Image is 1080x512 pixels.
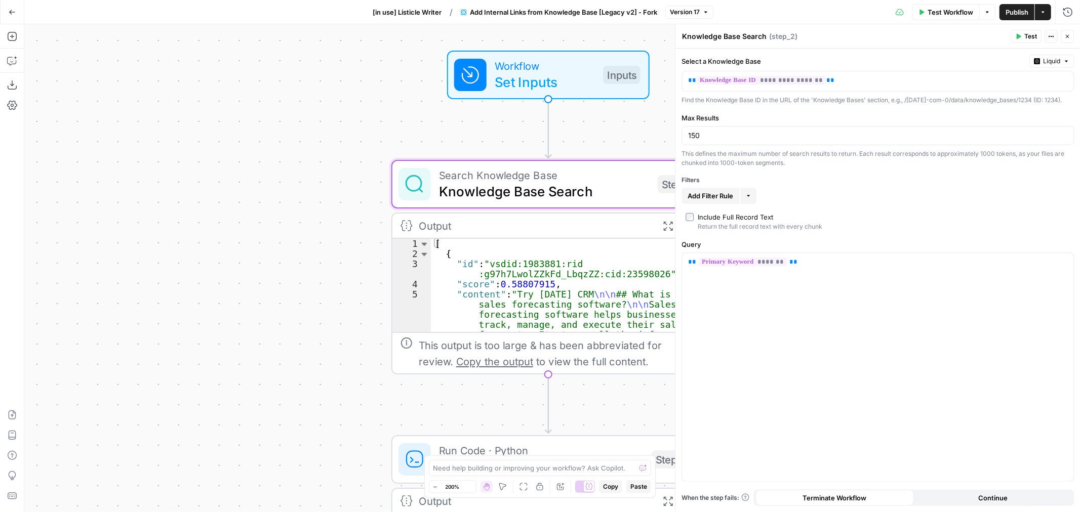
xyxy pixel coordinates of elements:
input: Include Full Record TextReturn the full record text with every chunk [686,213,694,221]
span: Toggle code folding, rows 2 through 6 [419,249,430,259]
span: Paste [630,482,647,491]
g: Edge from start to step_2 [545,99,551,158]
div: 2 [392,249,431,259]
div: 4 [392,279,431,289]
div: Output [419,493,650,509]
div: Return the full record text with every chunk [698,222,822,231]
span: Publish [1006,7,1028,17]
span: Continue [978,493,1008,503]
button: [in use] Listicle Writer [367,4,448,20]
span: [in use] Listicle Writer [373,7,442,17]
button: Continue [914,490,1072,506]
button: Add Filter Rule [682,188,739,204]
span: Test [1024,32,1037,41]
label: Max Results [682,113,1074,123]
label: Select a Knowledge Base [682,56,1025,66]
button: Liquid [1029,55,1074,68]
button: Test [1011,30,1042,43]
span: Run Code · Python [439,442,644,458]
button: Copy [599,480,622,493]
span: / [450,6,453,18]
span: Set Inputs [495,72,595,92]
span: Add Filter Rule [688,191,733,201]
div: Filters [682,176,1074,185]
button: Version 17 [665,6,713,19]
div: This defines the maximum number of search results to return. Each result corresponds to approxima... [682,149,1074,167]
div: This output is too large & has been abbreviated for review. to view the full content. [419,337,696,369]
span: Workflow [495,58,595,74]
textarea: Knowledge Base Search [682,31,767,41]
div: Step 2 [658,175,696,193]
div: Include Full Record Text [698,212,773,222]
div: Find the Knowledge Base ID in the URL of the 'Knowledge Bases' section, e.g., /[DATE]-com-0/data/... [682,96,1074,105]
span: Version 17 [670,8,700,17]
span: ( step_2 ) [769,31,797,41]
span: Copy [603,482,618,491]
span: Terminate Workflow [803,493,867,503]
span: Liquid [1043,57,1060,66]
span: Knowledge Base Search [439,181,650,201]
span: Copy the output [456,355,533,367]
button: Paste [626,480,651,493]
div: Output [419,218,650,234]
div: 1 [392,239,431,249]
button: Test Workflow [912,4,979,20]
g: Edge from step_2 to step_39 [545,374,551,433]
span: Toggle code folding, rows 1 through 7 [419,239,430,249]
div: Inputs [603,66,641,84]
div: 3 [392,259,431,279]
span: 200% [446,483,460,491]
button: Publish [999,4,1034,20]
div: Search Knowledge BaseKnowledge Base SearchStep 2Output[ { "id":"vsdid:1983881:rid :g97h7LwolZZkFd... [391,160,705,374]
button: Add Internal Links from Knowledge Base [Legacy v2] - Fork [455,4,663,20]
span: Test Workflow [928,7,973,17]
span: Add Internal Links from Knowledge Base [Legacy v2] - Fork [470,7,657,17]
div: WorkflowSet InputsInputs [391,51,705,99]
a: When the step fails: [682,493,749,502]
label: Query [682,239,1074,249]
span: Search Knowledge Base [439,167,650,183]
